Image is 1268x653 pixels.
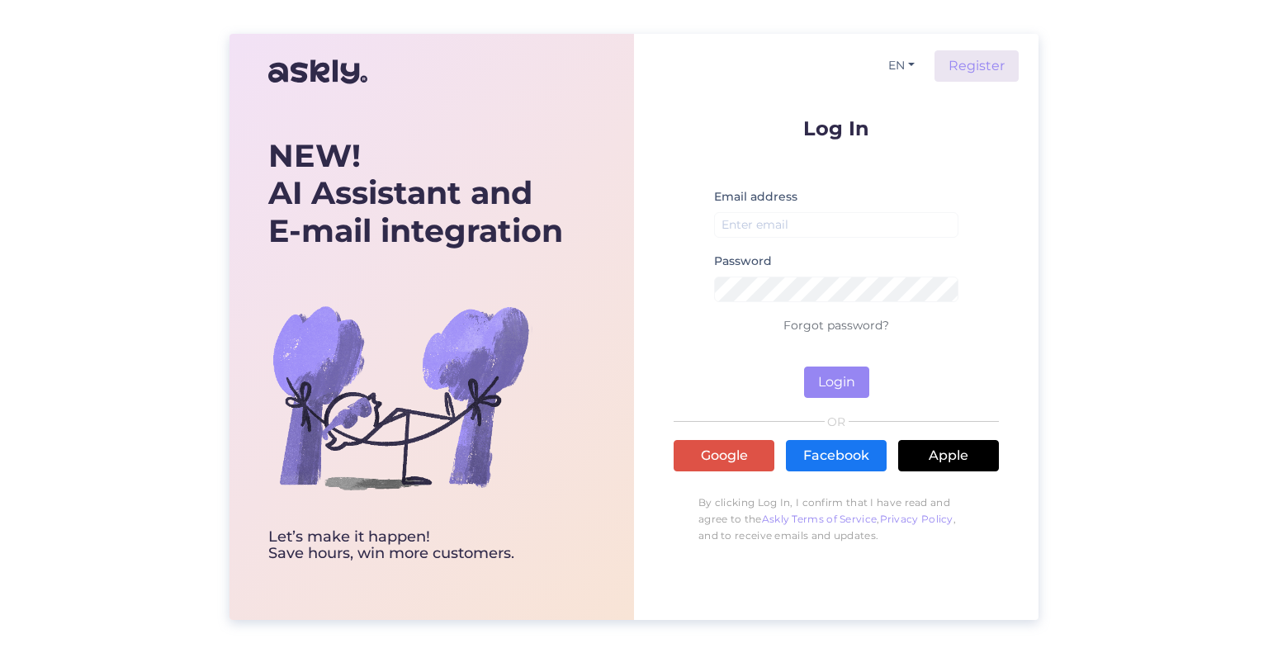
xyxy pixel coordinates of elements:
a: Privacy Policy [880,513,953,525]
img: bg-askly [268,265,532,529]
input: Enter email [714,212,958,238]
a: Apple [898,440,999,471]
p: By clicking Log In, I confirm that I have read and agree to the , , and to receive emails and upd... [674,486,999,552]
a: Askly Terms of Service [762,513,878,525]
b: NEW! [268,136,361,175]
p: Log In [674,118,999,139]
span: OR [825,416,849,428]
a: Forgot password? [783,318,889,333]
div: AI Assistant and E-mail integration [268,137,563,250]
div: Let’s make it happen! Save hours, win more customers. [268,529,563,562]
button: Login [804,367,869,398]
a: Register [934,50,1019,82]
img: Askly [268,52,367,92]
label: Email address [714,188,797,206]
button: EN [882,54,921,78]
a: Google [674,440,774,471]
a: Facebook [786,440,887,471]
label: Password [714,253,772,270]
